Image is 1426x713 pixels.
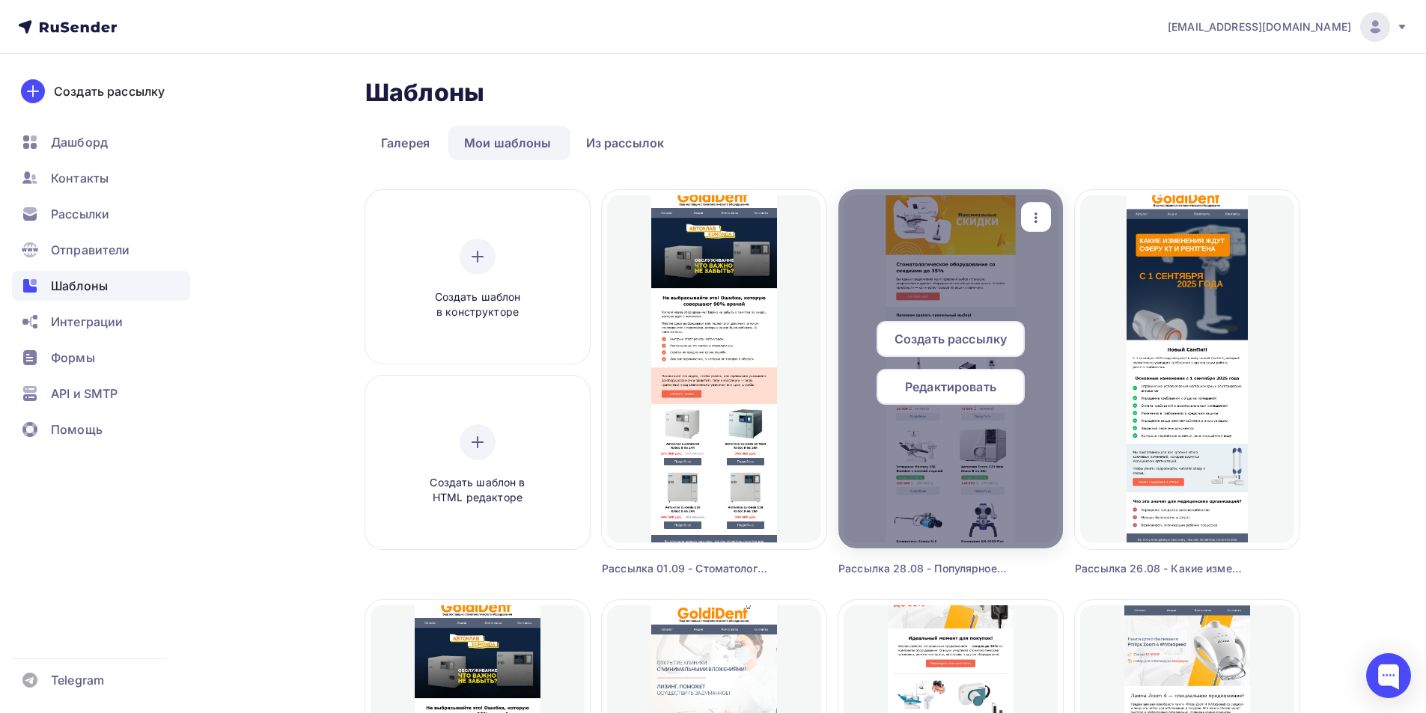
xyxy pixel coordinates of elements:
span: Шаблоны [51,277,108,295]
span: Редактировать [905,378,996,396]
div: Рассылка 26.08 - Какие изменения ждут сферу КТ и рентгена с [DATE]: [GEOGRAPHIC_DATA] 2.6.4115-25 [1075,561,1243,576]
span: Рассылки [51,205,109,223]
h2: Шаблоны [365,78,484,108]
a: Контакты [12,163,190,193]
a: Отправители [12,235,190,265]
a: Формы [12,343,190,373]
span: Дашборд [51,133,108,151]
a: Дашборд [12,127,190,157]
div: Рассылка 28.08 - Популярное стоматологическое оборудование [838,561,1007,576]
a: Шаблоны [12,271,190,301]
a: Рассылки [12,199,190,229]
a: Из рассылок [570,126,680,160]
span: [EMAIL_ADDRESS][DOMAIN_NAME] [1168,19,1351,34]
span: Telegram [51,671,104,689]
div: Создать рассылку [54,82,165,100]
span: API и SMTP [51,385,118,403]
a: Галерея [365,126,445,160]
span: Интеграции [51,313,123,331]
span: Помощь [51,420,103,438]
span: Создать рассылку [895,330,1007,348]
span: Контакты [51,169,109,187]
a: Мои шаблоны [448,126,567,160]
span: Формы [51,349,95,367]
div: Рассылка 01.09 - Стоматологические бинокуляры: важный инструмент для современного стоматолога [602,561,770,576]
span: Создать шаблон в конструкторе [406,290,549,320]
a: [EMAIL_ADDRESS][DOMAIN_NAME] [1168,12,1408,42]
span: Создать шаблон в HTML редакторе [406,475,549,506]
span: Отправители [51,241,130,259]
